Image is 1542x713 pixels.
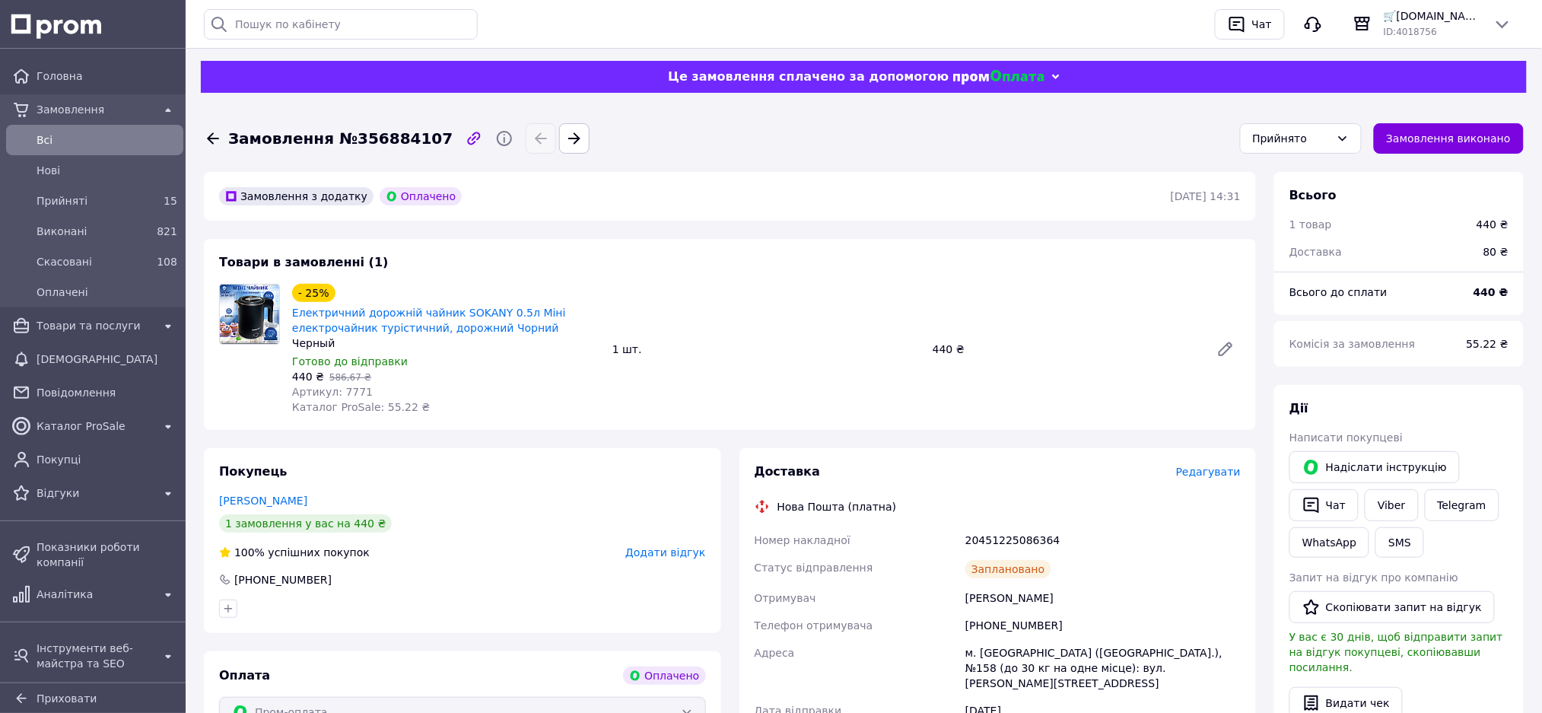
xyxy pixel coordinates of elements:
span: Готово до відправки [292,355,408,368]
span: Показники роботи компанії [37,540,177,570]
button: Скопіювати запит на відгук [1289,591,1495,623]
a: [PERSON_NAME] [219,495,307,507]
span: Це замовлення сплачено за допомогою [668,69,949,84]
span: Каталог ProSale: 55.22 ₴ [292,401,430,413]
span: Прийняті [37,193,147,208]
span: Замовлення [37,102,153,117]
span: ID: 4018756 [1384,27,1437,37]
a: Telegram [1425,489,1499,521]
div: Оплачено [623,667,705,685]
a: WhatsApp [1289,527,1369,558]
span: Замовлення №356884107 [228,128,453,150]
span: Всього до сплати [1289,286,1388,298]
span: Інструменти веб-майстра та SEO [37,641,153,671]
span: Додати відгук [625,546,705,559]
span: [DEMOGRAPHIC_DATA] [37,352,177,367]
div: Чат [1249,13,1275,36]
span: Повідомлення [37,385,177,400]
span: Покупці [37,452,177,467]
span: У вас є 30 днів, щоб відправити запит на відгук покупцеві, скопіювавши посилання. [1289,631,1503,673]
div: Нова Пошта (платна) [774,499,901,514]
button: Чат [1289,489,1359,521]
div: Прийнято [1253,130,1331,147]
span: Дії [1289,401,1308,415]
div: 440 ₴ [1477,217,1509,232]
span: Аналітика [37,587,153,602]
span: Статус відправлення [755,562,873,574]
span: Всi [37,132,177,148]
div: 20451225086364 [962,527,1244,554]
span: Телефон отримувача [755,619,873,632]
div: успішних покупок [219,545,370,560]
button: Чат [1215,9,1285,40]
span: Написати покупцеві [1289,431,1403,444]
span: Комісія за замовлення [1289,338,1416,350]
button: Замовлення виконано [1374,123,1525,154]
span: Артикул: 7771 [292,386,373,398]
span: 100% [234,546,265,559]
a: Електричний дорожній чайник SOKANY 0.5л Міні електрочайник турістичний, дорожний Чорний [292,307,566,334]
span: Запит на відгук про компанію [1289,571,1458,584]
span: Номер накладної [755,534,851,546]
div: Замовлення з додатку [219,187,374,205]
span: 440 ₴ [292,371,324,383]
span: Адреса [755,647,795,659]
span: 55.22 ₴ [1467,338,1509,350]
button: Надіслати інструкцію [1289,451,1460,483]
span: 1 товар [1289,218,1332,231]
span: 108 [157,256,177,268]
span: Отримувач [755,592,816,604]
a: Редагувати [1210,334,1241,364]
div: м. [GEOGRAPHIC_DATA] ([GEOGRAPHIC_DATA].), №158 (до 30 кг на одне місце): вул. [PERSON_NAME][STRE... [962,639,1244,697]
span: Оплачені [37,285,177,300]
div: 80 ₴ [1474,235,1518,269]
button: SMS [1375,527,1424,558]
span: Покупець [219,464,288,479]
span: Каталог ProSale [37,419,153,434]
span: Нові [37,163,177,178]
div: [PERSON_NAME] [962,584,1244,612]
span: Головна [37,68,177,84]
div: [PHONE_NUMBER] [233,572,333,587]
div: 440 ₴ [927,339,1204,360]
div: Черный [292,336,600,351]
span: Товари та послуги [37,318,153,333]
span: Доставка [1289,246,1342,258]
span: Відгуки [37,485,153,501]
img: evopay logo [953,70,1044,84]
span: Приховати [37,692,97,705]
input: Пошук по кабінету [204,9,478,40]
div: Заплановано [965,560,1051,578]
a: Viber [1365,489,1418,521]
span: Всього [1289,188,1337,202]
div: 1 замовлення у вас на 440 ₴ [219,514,392,533]
time: [DATE] 14:31 [1171,190,1241,202]
div: [PHONE_NUMBER] [962,612,1244,639]
div: Оплачено [380,187,462,205]
div: 1 шт. [606,339,927,360]
span: Редагувати [1176,466,1241,478]
span: Доставка [755,464,821,479]
img: Електричний дорожній чайник SOKANY 0.5л Міні електрочайник турістичний, дорожний Чорний [220,285,278,344]
span: Виконані [37,224,147,239]
span: Товари в замовленні (1) [219,255,389,269]
span: Оплата [219,668,270,683]
b: 440 ₴ [1474,286,1509,298]
span: 15 [164,195,177,207]
span: 821 [157,225,177,237]
div: - 25% [292,284,335,302]
span: Скасовані [37,254,147,269]
span: 586,67 ₴ [329,372,371,383]
span: 🛒[DOMAIN_NAME] [1384,8,1481,24]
